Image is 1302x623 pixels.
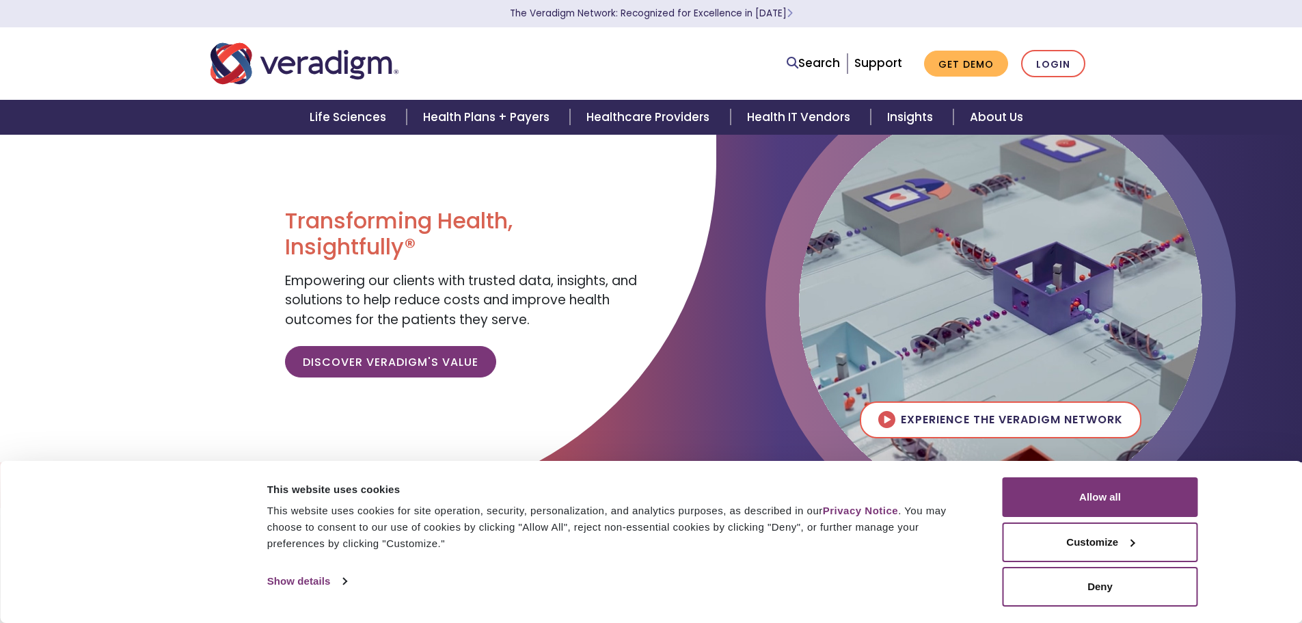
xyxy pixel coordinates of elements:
a: Privacy Notice [823,505,898,516]
h1: Transforming Health, Insightfully® [285,208,640,261]
button: Allow all [1003,477,1198,517]
a: Healthcare Providers [570,100,730,135]
div: This website uses cookies for site operation, security, personalization, and analytics purposes, ... [267,503,972,552]
button: Deny [1003,567,1198,607]
a: Insights [871,100,953,135]
a: Login [1021,50,1085,78]
span: Learn More [787,7,793,20]
a: Show details [267,571,347,592]
a: Discover Veradigm's Value [285,346,496,377]
a: Search [787,54,840,72]
div: This website uses cookies [267,481,972,498]
a: About Us [953,100,1040,135]
img: Veradigm logo [211,41,398,86]
a: Health Plans + Payers [407,100,570,135]
a: The Veradigm Network: Recognized for Excellence in [DATE]Learn More [510,7,793,20]
span: Empowering our clients with trusted data, insights, and solutions to help reduce costs and improv... [285,271,637,329]
a: Life Sciences [293,100,407,135]
a: Get Demo [924,51,1008,77]
button: Customize [1003,522,1198,562]
a: Health IT Vendors [731,100,871,135]
a: Support [854,55,902,71]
